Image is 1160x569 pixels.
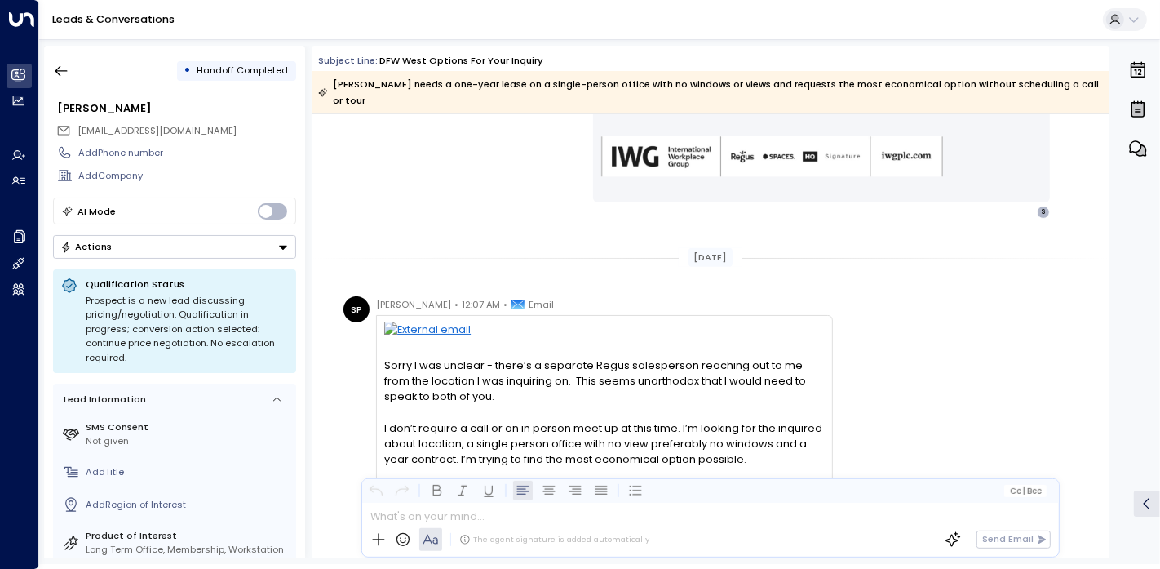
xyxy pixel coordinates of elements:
[384,358,824,405] div: Sorry I was unclear - there’s a separate Regus salesperson reaching out to me from the location I...
[376,296,451,313] span: [PERSON_NAME]
[318,76,1101,109] div: [PERSON_NAME] needs a one-year lease on a single-person office with no windows or views and reque...
[343,296,370,322] div: SP
[53,235,296,259] button: Actions
[601,86,1043,198] div: Signature
[52,12,175,26] a: Leads & Conversations
[86,498,290,512] div: AddRegion of Interest
[59,393,146,407] div: Lead Information
[77,124,237,138] span: saradcreecy@hotmail.com
[86,543,290,557] div: Long Term Office, Membership, Workstation
[504,296,508,313] span: •
[318,54,378,67] span: Subject Line:
[86,465,290,479] div: AddTitle
[1010,487,1042,496] span: Cc Bcc
[86,434,290,448] div: Not given
[366,481,386,500] button: Undo
[197,64,288,77] span: Handoff Completed
[57,100,295,116] div: [PERSON_NAME]
[392,481,412,500] button: Redo
[60,241,112,252] div: Actions
[688,248,733,267] div: [DATE]
[86,294,288,366] div: Prospect is a new lead discussing pricing/negotiation. Qualification in progress; conversion acti...
[77,203,116,220] div: AI Mode
[78,146,295,160] div: AddPhone number
[77,124,237,137] span: [EMAIL_ADDRESS][DOMAIN_NAME]
[379,54,543,68] div: DFW West options for your inquiry
[529,296,555,313] span: Email
[78,169,295,183] div: AddCompany
[454,296,458,313] span: •
[601,136,944,178] img: AIorK4zU2Kz5WUNqa9ifSKC9jFH1hjwenjvh85X70KBOPduETvkeZu4OqG8oPuqbwvp3xfXcMQJCRtwYb-SG
[1037,206,1050,219] div: S
[462,296,501,313] span: 12:07 AM
[1023,487,1025,496] span: |
[1004,485,1047,497] button: Cc|Bcc
[53,235,296,259] div: Button group with a nested menu
[384,420,824,468] div: I don’t require a call or an in person meet up at this time. I’m looking for the inquired about l...
[184,59,191,82] div: •
[86,529,290,543] label: Product of Interest
[86,420,290,434] label: SMS Consent
[459,534,649,545] div: The agent signature is added automatically
[86,278,288,291] p: Qualification Status
[384,322,824,342] img: External email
